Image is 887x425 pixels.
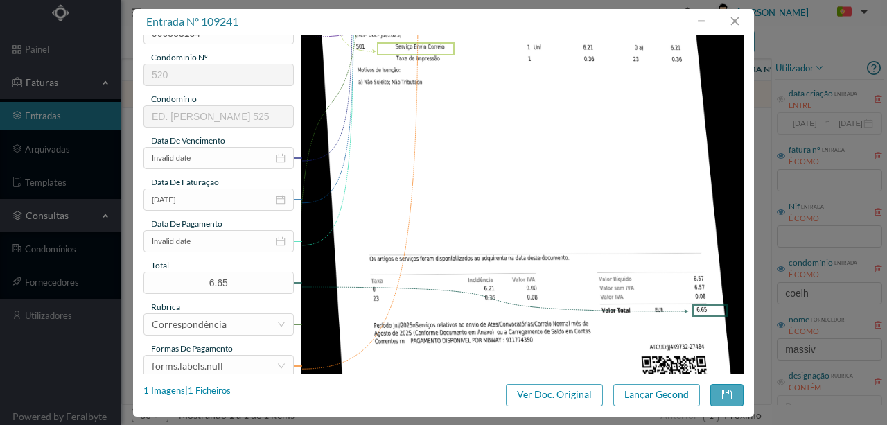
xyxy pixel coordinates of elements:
span: data de pagamento [151,218,222,229]
span: Formas de Pagamento [151,343,233,354]
i: icon: down [277,362,286,370]
i: icon: calendar [276,153,286,163]
button: PT [826,1,873,24]
i: icon: down [277,320,286,329]
span: condomínio [151,94,197,104]
div: Correspondência [152,314,227,335]
span: entrada nº 109241 [146,15,238,28]
span: total [151,260,169,270]
i: icon: calendar [276,236,286,246]
i: icon: calendar [276,195,286,205]
div: forms.labels.null [152,356,223,376]
button: Ver Doc. Original [506,384,603,406]
button: Lançar Gecond [613,384,700,406]
span: data de faturação [151,177,219,187]
div: 1 Imagens | 1 Ficheiros [143,384,231,398]
span: rubrica [151,302,180,312]
span: data de vencimento [151,135,225,146]
span: condomínio nº [151,52,208,62]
